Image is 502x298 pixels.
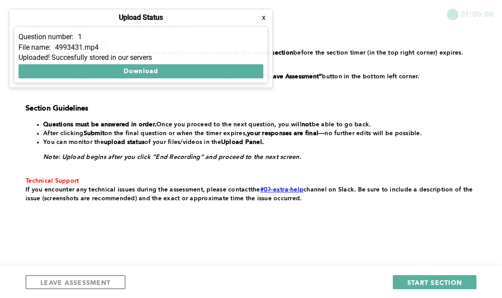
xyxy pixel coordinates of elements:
strong: Submit [84,130,105,136]
p: File name: [18,44,51,52]
p: 4993431.mp4 [55,44,99,52]
button: Show Uploads [9,9,86,23]
li: Once you proceed to the next question, you will be able to go back. [43,120,473,129]
button: x [259,13,268,22]
strong: “Leave Assessment” [263,74,322,80]
span: LEAVE ASSESSMENT [41,278,111,287]
strong: upload status [104,139,144,145]
button: LEAVE ASSESSMENT [26,275,125,289]
span: START SECTION [407,278,462,287]
strong: not [302,121,312,128]
strong: Questions must be answered in order. [43,121,156,128]
button: Download [18,64,263,78]
span: If you encounter any technical issues during the assessment, please contact [26,187,251,193]
span: Technical Support [26,178,79,184]
li: You can monitor the of your files/videos in the [43,138,473,147]
strong: Upload Panel. [221,139,264,145]
button: START SECTION [393,275,476,289]
p: Question number: [18,33,74,41]
h4: Upload Status [119,14,163,22]
li: After clicking on the final question or when the timer expires, —no further edits will be possible. [43,129,473,138]
div: Uploaded! Succesfully stored in our servers [18,54,263,62]
span: 01:00:00 [461,9,493,19]
h3: Section Guidelines [26,104,473,113]
strong: your responses are final [247,130,318,136]
a: #03-extra-help [260,187,304,193]
em: Note: Upload begins after you click “End Recording” and proceed to the next screen. [43,154,301,160]
p: the channel on Slack [26,185,473,203]
p: 1 [78,33,82,41]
